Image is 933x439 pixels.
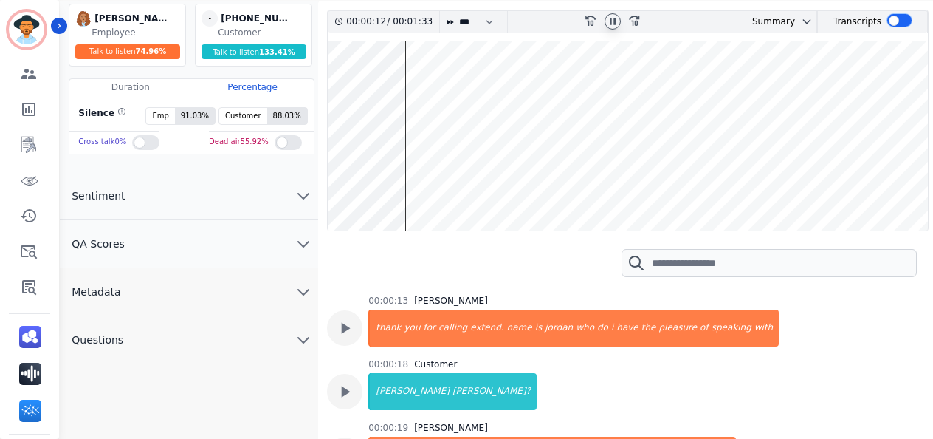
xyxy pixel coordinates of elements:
[615,310,639,347] div: have
[94,10,168,27] div: [PERSON_NAME]
[295,187,312,205] svg: chevron down
[370,373,451,410] div: [PERSON_NAME]
[60,268,318,316] button: Metadata chevron down
[543,310,574,347] div: jordan
[437,310,469,347] div: calling
[60,285,132,299] span: Metadata
[368,295,408,307] div: 00:00:13
[610,310,615,347] div: i
[534,310,544,347] div: is
[60,220,318,268] button: QA Scores chevron down
[657,310,698,347] div: pleasure
[370,310,402,347] div: thank
[740,11,795,33] div: Summary
[801,16,813,27] svg: chevron down
[295,283,312,301] svg: chevron down
[346,11,387,33] div: 00:00:12
[753,310,779,347] div: with
[295,235,312,253] svg: chevron down
[596,310,610,347] div: do
[640,310,658,347] div: the
[698,310,710,347] div: of
[191,79,313,95] div: Percentage
[795,16,813,27] button: chevron down
[60,172,318,220] button: Sentiment chevron down
[60,188,137,203] span: Sentiment
[60,236,137,251] span: QA Scores
[75,107,126,125] div: Silence
[221,10,295,27] div: [PHONE_NUMBER]
[414,422,488,434] div: [PERSON_NAME]
[146,108,174,124] span: Emp
[218,27,309,38] div: Customer
[60,316,318,364] button: Questions chevron down
[92,27,182,38] div: Employee
[259,48,295,56] span: 133.41 %
[9,12,44,47] img: Bordered avatar
[209,132,269,153] div: Dead air 55.92 %
[295,331,312,349] svg: chevron down
[574,310,596,347] div: who
[175,108,215,124] span: 91.03 %
[469,310,505,347] div: extend.
[451,373,537,410] div: [PERSON_NAME]?
[368,358,408,370] div: 00:00:18
[422,310,438,347] div: for
[75,44,180,59] div: Talk to listen
[833,11,881,33] div: Transcripts
[219,108,267,124] span: Customer
[202,10,218,27] span: -
[414,358,457,370] div: Customer
[710,310,753,347] div: speaking
[60,333,135,347] span: Questions
[69,79,191,95] div: Duration
[346,11,436,33] div: /
[390,11,430,33] div: 00:01:33
[202,44,306,59] div: Talk to listen
[78,132,126,153] div: Cross talk 0 %
[402,310,421,347] div: you
[414,295,488,307] div: [PERSON_NAME]
[506,310,534,347] div: name
[368,422,408,434] div: 00:00:19
[136,47,167,55] span: 74.96 %
[267,108,307,124] span: 88.03 %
